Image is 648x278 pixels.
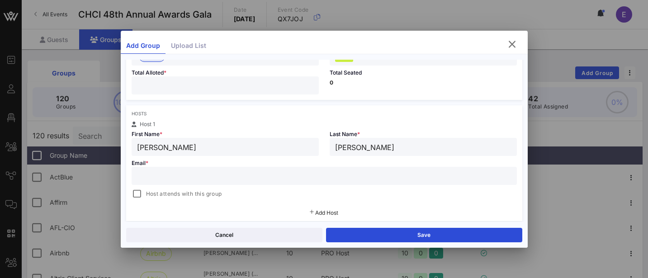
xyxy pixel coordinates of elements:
[330,131,360,137] span: Last Name
[132,111,517,116] div: Hosts
[140,121,155,127] span: Host 1
[330,69,362,76] span: Total Seated
[330,80,517,85] p: 0
[326,228,522,242] button: Save
[310,210,338,216] button: Add Host
[132,160,148,166] span: Email
[132,131,162,137] span: First Name
[166,38,212,54] div: Upload List
[132,69,166,76] span: Total Alloted
[126,228,322,242] button: Cancel
[146,189,222,198] span: Host attends with this group
[315,209,338,216] span: Add Host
